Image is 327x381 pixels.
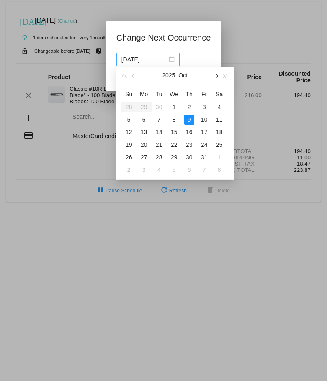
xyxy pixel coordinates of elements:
div: 11 [214,115,224,125]
button: Next month (PageDown) [211,67,221,84]
div: 5 [124,115,134,125]
td: 10/20/2025 [136,138,152,151]
td: 10/28/2025 [152,151,167,164]
td: 11/5/2025 [167,164,182,176]
div: 16 [184,127,194,137]
td: 11/3/2025 [136,164,152,176]
div: 18 [214,127,224,137]
td: 10/2/2025 [182,101,197,113]
td: 10/3/2025 [197,101,212,113]
button: Next year (Control + right) [221,67,230,84]
div: 31 [199,152,209,162]
td: 11/4/2025 [152,164,167,176]
div: 12 [124,127,134,137]
td: 10/31/2025 [197,151,212,164]
div: 2 [184,102,194,112]
div: 22 [169,140,179,150]
th: Thu [182,87,197,101]
button: 2025 [162,67,175,84]
td: 10/5/2025 [121,113,136,126]
div: 19 [124,140,134,150]
div: 13 [139,127,149,137]
th: Mon [136,87,152,101]
div: 9 [184,115,194,125]
td: 10/29/2025 [167,151,182,164]
button: Previous month (PageUp) [129,67,138,84]
td: 10/4/2025 [212,101,227,113]
div: 6 [139,115,149,125]
div: 5 [169,165,179,175]
div: 23 [184,140,194,150]
button: Oct [178,67,188,84]
td: 11/6/2025 [182,164,197,176]
div: 26 [124,152,134,162]
div: 6 [184,165,194,175]
div: 3 [199,102,209,112]
div: 14 [154,127,164,137]
div: 25 [214,140,224,150]
td: 10/14/2025 [152,126,167,138]
th: Sat [212,87,227,101]
td: 11/7/2025 [197,164,212,176]
div: 21 [154,140,164,150]
td: 10/26/2025 [121,151,136,164]
div: 27 [139,152,149,162]
th: Sun [121,87,136,101]
td: 11/2/2025 [121,164,136,176]
th: Tue [152,87,167,101]
td: 10/12/2025 [121,126,136,138]
div: 29 [169,152,179,162]
td: 10/6/2025 [136,113,152,126]
td: 10/22/2025 [167,138,182,151]
td: 10/7/2025 [152,113,167,126]
td: 10/1/2025 [167,101,182,113]
td: 10/18/2025 [212,126,227,138]
div: 2 [124,165,134,175]
div: 3 [139,165,149,175]
div: 30 [184,152,194,162]
td: 10/11/2025 [212,113,227,126]
td: 10/13/2025 [136,126,152,138]
td: 11/8/2025 [212,164,227,176]
div: 8 [169,115,179,125]
td: 10/23/2025 [182,138,197,151]
th: Wed [167,87,182,101]
td: 10/8/2025 [167,113,182,126]
div: 17 [199,127,209,137]
td: 10/25/2025 [212,138,227,151]
div: 24 [199,140,209,150]
div: 4 [154,165,164,175]
div: 7 [199,165,209,175]
th: Fri [197,87,212,101]
div: 8 [214,165,224,175]
div: 15 [169,127,179,137]
td: 10/10/2025 [197,113,212,126]
td: 9/30/2025 [152,101,167,113]
td: 10/15/2025 [167,126,182,138]
td: 10/9/2025 [182,113,197,126]
div: 1 [214,152,224,162]
div: 10 [199,115,209,125]
td: 10/17/2025 [197,126,212,138]
td: 10/21/2025 [152,138,167,151]
td: 10/16/2025 [182,126,197,138]
input: Select date [121,55,167,64]
div: 4 [214,102,224,112]
h1: Change Next Occurrence [116,31,211,44]
td: 10/27/2025 [136,151,152,164]
div: 28 [154,152,164,162]
div: 1 [169,102,179,112]
div: 7 [154,115,164,125]
td: 10/30/2025 [182,151,197,164]
td: 11/1/2025 [212,151,227,164]
td: 10/19/2025 [121,138,136,151]
td: 10/24/2025 [197,138,212,151]
button: Last year (Control + left) [120,67,129,84]
div: 20 [139,140,149,150]
div: 30 [154,102,164,112]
